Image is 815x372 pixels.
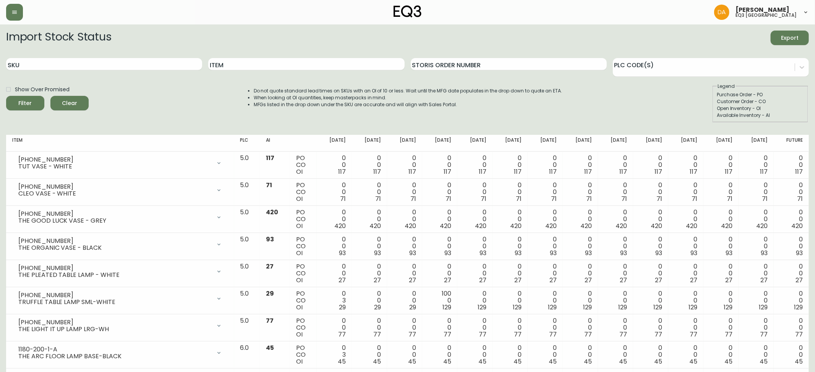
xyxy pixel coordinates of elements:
div: 0 0 [428,263,451,284]
div: [PHONE_NUMBER]CLEO VASE - WHITE [12,182,228,199]
div: 0 0 [780,182,803,202]
div: 0 0 [745,317,768,338]
legend: Legend [717,83,736,90]
li: MFGs listed in the drop down under the SKU are accurate and will align with Sales Portal. [254,101,562,108]
div: 100 0 [428,290,451,311]
td: 5.0 [234,206,260,233]
div: [PHONE_NUMBER]THE LIGHT IT UP LAMP LRG-WH [12,317,228,334]
div: 0 0 [499,290,522,311]
span: 117 [266,154,274,162]
div: 0 0 [639,317,662,338]
div: 0 0 [569,263,592,284]
div: PO CO [296,209,311,230]
th: [DATE] [352,135,387,152]
div: [PHONE_NUMBER] [18,292,211,299]
span: 71 [762,194,768,203]
div: 0 0 [569,182,592,202]
div: 0 0 [674,236,697,257]
div: 0 0 [393,263,416,284]
span: 71 [621,194,627,203]
span: 93 [266,235,274,244]
div: [PHONE_NUMBER] [18,210,211,217]
span: 420 [334,222,346,230]
span: 27 [585,276,592,285]
th: PLC [234,135,260,152]
span: 71 [446,194,451,203]
span: 117 [690,167,697,176]
div: 0 0 [358,155,381,175]
div: 0 0 [323,209,346,230]
span: 93 [726,249,732,257]
div: 0 0 [745,209,768,230]
span: OI [296,194,303,203]
div: 0 0 [534,182,557,202]
th: [DATE] [703,135,739,152]
span: 71 [551,194,557,203]
div: 0 0 [358,182,381,202]
span: OI [296,222,303,230]
div: 0 0 [604,209,627,230]
span: 129 [583,303,592,312]
span: 420 [266,208,278,217]
span: 27 [266,262,274,271]
span: [PERSON_NAME] [736,7,789,13]
span: 129 [442,303,451,312]
span: 420 [580,222,592,230]
img: dd1a7e8db21a0ac8adbf82b84ca05374 [714,5,729,20]
span: 77 [760,330,768,339]
div: CLEO VASE - WHITE [18,190,211,197]
div: 0 0 [604,236,627,257]
div: 0 0 [323,155,346,175]
div: 0 0 [428,345,451,365]
span: 77 [690,330,697,339]
span: 77 [373,330,381,339]
div: 0 0 [604,182,627,202]
th: [DATE] [493,135,528,152]
li: When looking at OI quantities, keep masterpacks in mind. [254,94,562,101]
div: 0 0 [323,236,346,257]
div: 0 0 [534,236,557,257]
button: Clear [50,96,89,110]
span: 129 [478,303,486,312]
div: 0 0 [569,155,592,175]
span: 77 [619,330,627,339]
div: 0 0 [674,317,697,338]
span: 71 [586,194,592,203]
div: 0 0 [604,263,627,284]
div: 0 0 [639,236,662,257]
span: 129 [794,303,803,312]
th: [DATE] [633,135,668,152]
span: 420 [791,222,803,230]
span: 93 [374,249,381,257]
span: OI [296,276,303,285]
span: 27 [690,276,697,285]
td: 5.0 [234,179,260,206]
div: 0 0 [604,345,627,365]
span: 129 [513,303,522,312]
div: 0 0 [745,236,768,257]
div: 0 0 [534,345,557,365]
div: 0 0 [499,345,522,365]
div: 0 0 [639,290,662,311]
div: 0 0 [428,317,451,338]
div: 0 0 [463,263,486,284]
td: 5.0 [234,287,260,314]
div: 0 0 [639,155,662,175]
div: 0 0 [780,263,803,284]
span: 29 [374,303,381,312]
th: [DATE] [528,135,563,152]
div: 0 0 [534,155,557,175]
span: 420 [686,222,697,230]
span: 71 [797,194,803,203]
div: 0 0 [780,209,803,230]
div: 0 0 [358,317,381,338]
td: 6.0 [234,341,260,369]
span: OI [296,303,303,312]
span: 27 [620,276,627,285]
span: 27 [339,276,346,285]
span: 77 [479,330,486,339]
div: 0 0 [745,263,768,284]
div: 0 0 [569,209,592,230]
span: 77 [549,330,557,339]
span: 117 [408,167,416,176]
